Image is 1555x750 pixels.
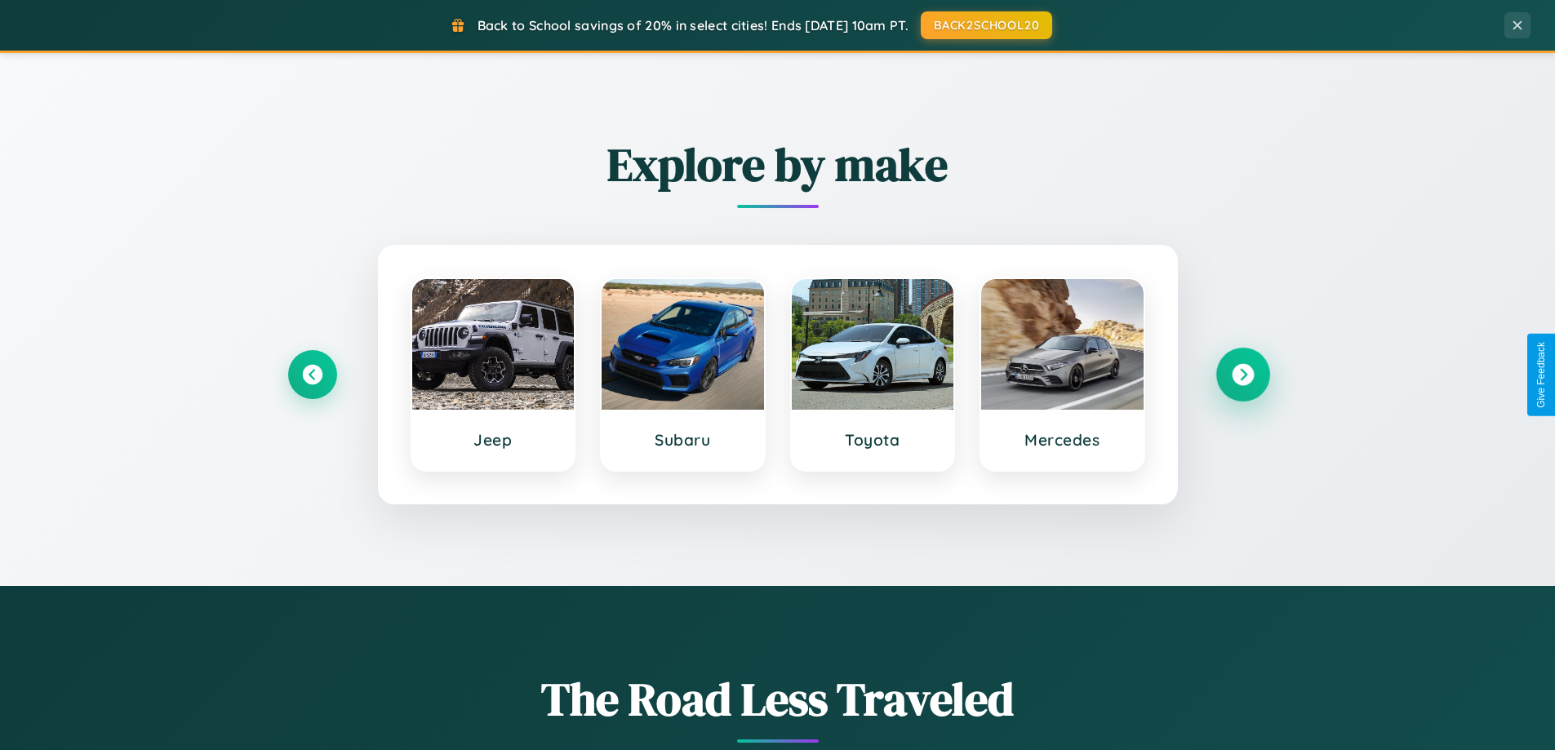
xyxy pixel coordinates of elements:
[618,430,748,450] h3: Subaru
[429,430,558,450] h3: Jeep
[808,430,938,450] h3: Toyota
[288,133,1268,196] h2: Explore by make
[921,11,1052,39] button: BACK2SCHOOL20
[478,17,909,33] span: Back to School savings of 20% in select cities! Ends [DATE] 10am PT.
[997,430,1127,450] h3: Mercedes
[288,668,1268,730] h1: The Road Less Traveled
[1535,342,1547,408] div: Give Feedback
